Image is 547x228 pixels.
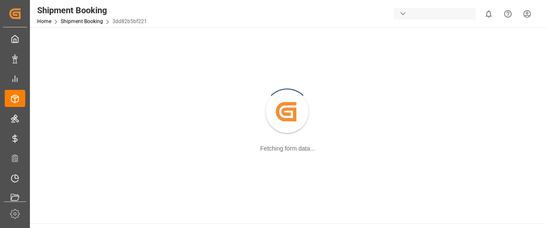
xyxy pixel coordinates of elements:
a: Home [37,18,51,24]
div: Shipment Booking [37,4,147,17]
div: Fetching form data... [260,144,315,153]
button: Help Center [498,4,518,24]
button: show 0 new notifications [479,4,498,24]
a: Shipment Booking [61,18,103,24]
